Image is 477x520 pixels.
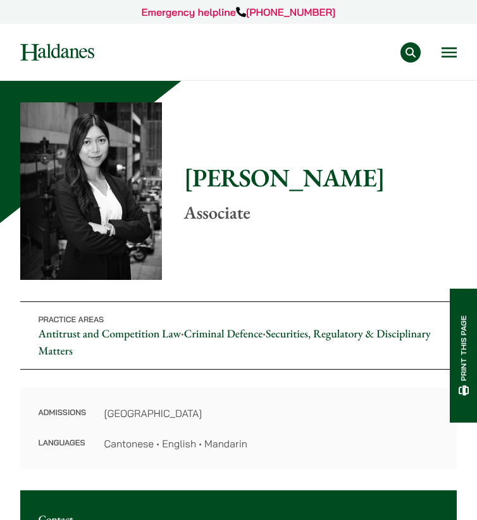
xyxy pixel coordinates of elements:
dt: Admissions [38,406,86,436]
dd: Cantonese • English • Mandarin [104,436,438,451]
img: Joanne Lam photo [20,102,162,280]
dd: [GEOGRAPHIC_DATA] [104,406,438,421]
a: Securities, Regulatory & Disciplinary Matters [38,327,430,358]
a: Criminal Defence [184,327,263,341]
span: Practice Areas [38,315,104,325]
img: Logo of Haldanes [20,44,94,61]
a: Antitrust and Competition Law [38,327,181,341]
dt: Languages [38,436,86,451]
button: Search [400,42,421,63]
p: Associate [184,202,457,224]
button: Open menu [442,47,457,57]
a: Emergency helpline[PHONE_NUMBER] [142,6,336,18]
p: • • [20,301,457,370]
h1: [PERSON_NAME] [184,162,457,193]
